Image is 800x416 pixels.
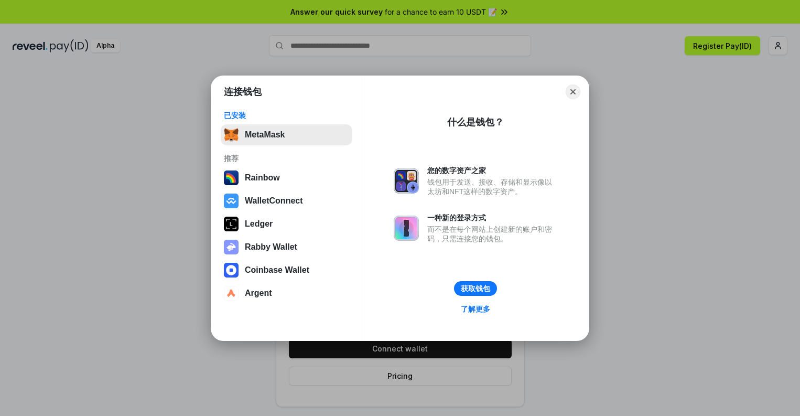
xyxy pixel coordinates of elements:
button: Ledger [221,214,352,234]
div: 一种新的登录方式 [427,213,557,222]
button: Rainbow [221,167,352,188]
div: Ledger [245,219,273,229]
button: Rabby Wallet [221,237,352,258]
a: 了解更多 [455,302,496,316]
div: 什么是钱包？ [447,116,504,129]
h1: 连接钱包 [224,86,262,98]
div: 已安装 [224,111,349,120]
div: Rabby Wallet [245,242,297,252]
div: Rainbow [245,173,280,183]
button: Argent [221,283,352,304]
img: svg+xml,%3Csvg%20width%3D%2228%22%20height%3D%2228%22%20viewBox%3D%220%200%2028%2028%22%20fill%3D... [224,263,239,278]
button: MetaMask [221,124,352,145]
img: svg+xml,%3Csvg%20xmlns%3D%22http%3A%2F%2Fwww.w3.org%2F2000%2Fsvg%22%20fill%3D%22none%22%20viewBox... [394,168,419,194]
div: Coinbase Wallet [245,265,309,275]
button: 获取钱包 [454,281,497,296]
button: Close [566,84,580,99]
div: 推荐 [224,154,349,163]
div: MetaMask [245,130,285,140]
div: 钱包用于发送、接收、存储和显示像以太坊和NFT这样的数字资产。 [427,177,557,196]
div: 而不是在每个网站上创建新的账户和密码，只需连接您的钱包。 [427,225,557,243]
div: Argent [245,289,272,298]
div: 了解更多 [461,304,490,314]
div: 获取钱包 [461,284,490,293]
img: svg+xml,%3Csvg%20width%3D%2228%22%20height%3D%2228%22%20viewBox%3D%220%200%2028%2028%22%20fill%3D... [224,286,239,301]
div: 您的数字资产之家 [427,166,557,175]
img: svg+xml,%3Csvg%20xmlns%3D%22http%3A%2F%2Fwww.w3.org%2F2000%2Fsvg%22%20fill%3D%22none%22%20viewBox... [394,216,419,241]
img: svg+xml,%3Csvg%20width%3D%2228%22%20height%3D%2228%22%20viewBox%3D%220%200%2028%2028%22%20fill%3D... [224,194,239,208]
img: svg+xml,%3Csvg%20xmlns%3D%22http%3A%2F%2Fwww.w3.org%2F2000%2Fsvg%22%20fill%3D%22none%22%20viewBox... [224,240,239,254]
div: WalletConnect [245,196,303,206]
img: svg+xml,%3Csvg%20width%3D%22120%22%20height%3D%22120%22%20viewBox%3D%220%200%20120%20120%22%20fil... [224,170,239,185]
button: WalletConnect [221,190,352,211]
button: Coinbase Wallet [221,260,352,281]
img: svg+xml,%3Csvg%20xmlns%3D%22http%3A%2F%2Fwww.w3.org%2F2000%2Fsvg%22%20width%3D%2228%22%20height%3... [224,217,239,231]
img: svg+xml,%3Csvg%20fill%3D%22none%22%20height%3D%2233%22%20viewBox%3D%220%200%2035%2033%22%20width%... [224,127,239,142]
